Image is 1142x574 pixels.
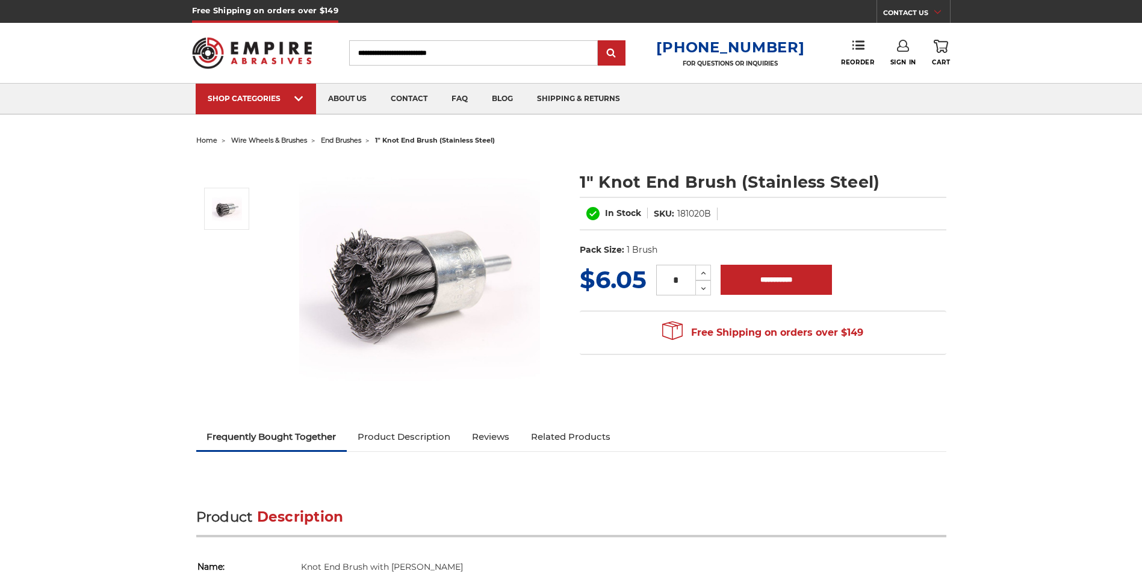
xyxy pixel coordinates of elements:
[196,136,217,144] a: home
[841,58,874,66] span: Reorder
[656,60,804,67] p: FOR QUESTIONS OR INQUIRIES
[461,424,520,450] a: Reviews
[520,424,621,450] a: Related Products
[212,194,242,224] img: Knotted End Brush
[932,58,950,66] span: Cart
[580,244,624,256] dt: Pack Size:
[580,265,647,294] span: $6.05
[656,39,804,56] a: [PHONE_NUMBER]
[525,84,632,114] a: shipping & returns
[439,84,480,114] a: faq
[231,136,307,144] a: wire wheels & brushes
[890,58,916,66] span: Sign In
[196,424,347,450] a: Frequently Bought Together
[208,94,304,103] div: SHOP CATEGORIES
[316,84,379,114] a: about us
[600,42,624,66] input: Submit
[932,40,950,66] a: Cart
[662,321,863,345] span: Free Shipping on orders over $149
[379,84,439,114] a: contact
[196,508,253,525] span: Product
[192,29,312,76] img: Empire Abrasives
[627,244,657,256] dd: 1 Brush
[347,424,461,450] a: Product Description
[197,561,233,572] strong: Name:
[654,208,674,220] dt: SKU:
[883,6,950,23] a: CONTACT US
[299,158,540,398] img: Knotted End Brush
[580,170,946,194] h1: 1" Knot End Brush (Stainless Steel)
[841,40,874,66] a: Reorder
[321,136,361,144] a: end brushes
[375,136,495,144] span: 1" knot end brush (stainless steel)
[257,508,344,525] span: Description
[677,208,711,220] dd: 181020B
[480,84,525,114] a: blog
[605,208,641,218] span: In Stock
